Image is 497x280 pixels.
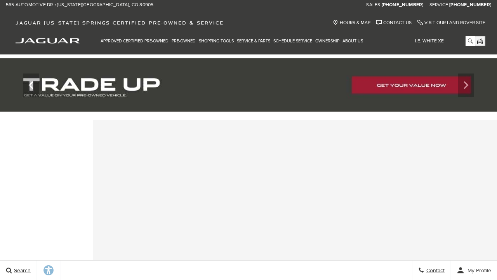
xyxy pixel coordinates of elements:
[99,34,170,48] a: Approved Certified Pre-Owned
[333,20,370,26] a: Hours & Map
[99,34,365,48] nav: Main Navigation
[382,2,424,8] a: [PHONE_NUMBER]
[6,2,153,8] a: 565 Automotive Dr • [US_STATE][GEOGRAPHIC_DATA], CO 80905
[341,34,365,48] a: About Us
[235,34,272,48] a: Service & Parts
[170,34,197,48] a: Pre-Owned
[314,34,341,48] a: Ownership
[16,20,224,26] span: Jaguar [US_STATE] Springs Certified Pre-Owned & Service
[424,267,445,274] span: Contact
[451,261,497,280] button: user-profile-menu
[12,267,31,274] span: Search
[366,2,380,8] span: Sales
[417,20,485,26] a: Visit Our Land Rover Site
[429,2,448,8] span: Service
[464,267,491,274] span: My Profile
[409,36,475,46] input: i.e. White XE
[16,37,80,44] a: jaguar
[16,38,80,44] img: Jaguar
[12,20,228,26] a: Jaguar [US_STATE] Springs Certified Pre-Owned & Service
[376,20,412,26] a: Contact Us
[272,34,314,48] a: Schedule Service
[197,34,235,48] a: Shopping Tools
[449,2,491,8] a: [PHONE_NUMBER]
